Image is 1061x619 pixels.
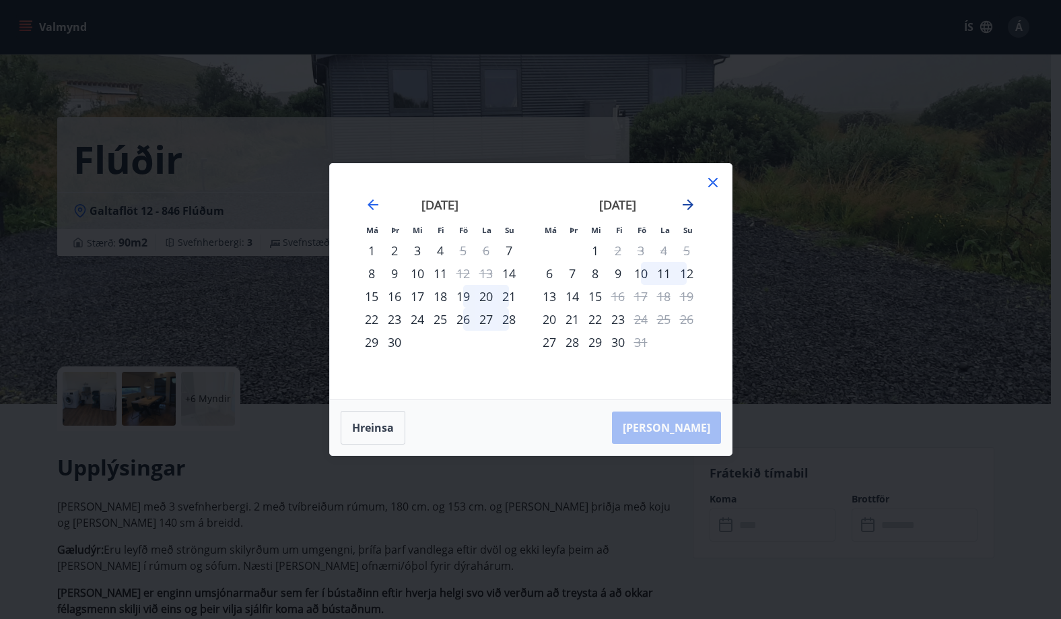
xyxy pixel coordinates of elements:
[607,331,629,354] td: Choose fimmtudagur, 30. október 2025 as your check-in date. It’s available.
[429,308,452,331] td: Choose fimmtudagur, 25. september 2025 as your check-in date. It’s available.
[475,285,498,308] div: 20
[498,239,520,262] div: Aðeins innritun í boði
[341,411,405,445] button: Hreinsa
[638,225,646,235] small: Fö
[570,225,578,235] small: Þr
[561,308,584,331] div: 21
[561,331,584,354] div: 28
[452,285,475,308] div: 19
[584,331,607,354] div: 29
[452,308,475,331] div: 26
[498,308,520,331] td: Choose sunnudagur, 28. september 2025 as your check-in date. It’s available.
[346,180,716,383] div: Calendar
[607,308,629,331] div: 23
[475,285,498,308] td: Choose laugardagur, 20. september 2025 as your check-in date. It’s available.
[475,239,498,262] td: Not available. laugardagur, 6. september 2025
[675,262,698,285] td: Choose sunnudagur, 12. október 2025 as your check-in date. It’s available.
[383,285,406,308] div: 16
[383,285,406,308] td: Choose þriðjudagur, 16. september 2025 as your check-in date. It’s available.
[607,262,629,285] div: 9
[360,239,383,262] td: Choose mánudagur, 1. september 2025 as your check-in date. It’s available.
[406,239,429,262] div: 3
[629,239,652,262] td: Not available. föstudagur, 3. október 2025
[561,262,584,285] td: Choose þriðjudagur, 7. október 2025 as your check-in date. It’s available.
[584,308,607,331] td: Choose miðvikudagur, 22. október 2025 as your check-in date. It’s available.
[498,285,520,308] div: 21
[406,285,429,308] td: Choose miðvikudagur, 17. september 2025 as your check-in date. It’s available.
[360,239,383,262] div: 1
[459,225,468,235] small: Fö
[584,262,607,285] div: 8
[538,331,561,354] div: Aðeins innritun í boði
[406,262,429,285] div: 10
[675,285,698,308] td: Not available. sunnudagur, 19. október 2025
[599,197,636,213] strong: [DATE]
[421,197,458,213] strong: [DATE]
[498,262,520,285] div: Aðeins innritun í boði
[406,308,429,331] div: 24
[538,308,561,331] td: Choose mánudagur, 20. október 2025 as your check-in date. It’s available.
[629,331,652,354] div: Aðeins útritun í boði
[498,239,520,262] td: Choose sunnudagur, 7. september 2025 as your check-in date. It’s available.
[584,331,607,354] td: Choose miðvikudagur, 29. október 2025 as your check-in date. It’s available.
[607,262,629,285] td: Choose fimmtudagur, 9. október 2025 as your check-in date. It’s available.
[505,225,514,235] small: Su
[660,225,670,235] small: La
[629,331,652,354] td: Not available. föstudagur, 31. október 2025
[475,262,498,285] td: Not available. laugardagur, 13. september 2025
[429,239,452,262] div: 4
[584,239,607,262] div: 1
[360,331,383,354] td: Choose mánudagur, 29. september 2025 as your check-in date. It’s available.
[607,239,629,262] td: Not available. fimmtudagur, 2. október 2025
[584,239,607,262] td: Choose miðvikudagur, 1. október 2025 as your check-in date. It’s available.
[561,285,584,308] td: Choose þriðjudagur, 14. október 2025 as your check-in date. It’s available.
[429,285,452,308] td: Choose fimmtudagur, 18. september 2025 as your check-in date. It’s available.
[452,262,475,285] td: Not available. föstudagur, 12. september 2025
[538,308,561,331] div: Aðeins innritun í boði
[652,262,675,285] div: 11
[360,285,383,308] td: Choose mánudagur, 15. september 2025 as your check-in date. It’s available.
[452,239,475,262] td: Not available. föstudagur, 5. september 2025
[429,262,452,285] div: 11
[429,285,452,308] div: 18
[452,285,475,308] td: Choose föstudagur, 19. september 2025 as your check-in date. It’s available.
[675,308,698,331] td: Not available. sunnudagur, 26. október 2025
[452,308,475,331] td: Choose föstudagur, 26. september 2025 as your check-in date. It’s available.
[629,308,652,331] td: Not available. föstudagur, 24. október 2025
[452,262,475,285] div: Aðeins útritun í boði
[680,197,696,213] div: Move forward to switch to the next month.
[406,285,429,308] div: 17
[360,308,383,331] div: 22
[383,262,406,285] td: Choose þriðjudagur, 9. september 2025 as your check-in date. It’s available.
[561,331,584,354] td: Choose þriðjudagur, 28. október 2025 as your check-in date. It’s available.
[652,262,675,285] td: Choose laugardagur, 11. október 2025 as your check-in date. It’s available.
[413,225,423,235] small: Mi
[652,285,675,308] td: Not available. laugardagur, 18. október 2025
[360,262,383,285] div: 8
[629,262,652,285] td: Choose föstudagur, 10. október 2025 as your check-in date. It’s available.
[561,285,584,308] div: 14
[498,308,520,331] div: 28
[429,262,452,285] td: Choose fimmtudagur, 11. september 2025 as your check-in date. It’s available.
[538,285,561,308] div: 13
[607,308,629,331] td: Choose fimmtudagur, 23. október 2025 as your check-in date. It’s available.
[538,331,561,354] td: Choose mánudagur, 27. október 2025 as your check-in date. It’s available.
[591,225,601,235] small: Mi
[607,285,629,308] div: Aðeins útritun í boði
[429,308,452,331] div: 25
[584,285,607,308] td: Choose miðvikudagur, 15. október 2025 as your check-in date. It’s available.
[438,225,444,235] small: Fi
[498,285,520,308] td: Choose sunnudagur, 21. september 2025 as your check-in date. It’s available.
[406,262,429,285] td: Choose miðvikudagur, 10. september 2025 as your check-in date. It’s available.
[538,262,561,285] div: Aðeins innritun í boði
[652,308,675,331] td: Not available. laugardagur, 25. október 2025
[584,262,607,285] td: Choose miðvikudagur, 8. október 2025 as your check-in date. It’s available.
[383,308,406,331] td: Choose þriðjudagur, 23. september 2025 as your check-in date. It’s available.
[383,331,406,354] td: Choose þriðjudagur, 30. september 2025 as your check-in date. It’s available.
[561,308,584,331] td: Choose þriðjudagur, 21. október 2025 as your check-in date. It’s available.
[616,225,623,235] small: Fi
[360,262,383,285] td: Choose mánudagur, 8. september 2025 as your check-in date. It’s available.
[475,308,498,331] div: 27
[360,285,383,308] div: 15
[366,225,378,235] small: Má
